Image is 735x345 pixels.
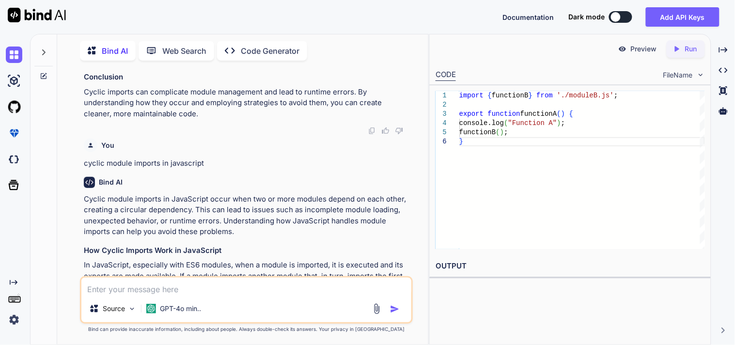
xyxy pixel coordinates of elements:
p: Bind can provide inaccurate information, including about people. Always double-check its answers.... [80,326,413,333]
span: functionB [492,92,529,99]
div: 1 [436,91,447,100]
span: ) [561,110,565,118]
span: ) [500,128,504,136]
p: Source [103,304,125,314]
img: like [382,127,390,135]
span: { [488,92,492,99]
span: Dark mode [569,12,605,22]
img: Bind AI [8,8,66,22]
div: 4 [436,119,447,128]
span: "Function A" [508,119,557,127]
span: from [537,92,553,99]
img: Pick Models [128,305,136,313]
span: ) [557,119,561,127]
span: ; [504,128,508,136]
span: ( [557,110,561,118]
p: Bind AI [102,45,128,57]
img: settings [6,312,22,328]
span: ; [561,119,565,127]
p: cyclic module imports in javascript [84,158,411,169]
h2: OUTPUT [430,255,711,278]
img: preview [618,45,627,53]
span: ( [496,128,500,136]
h3: How Cyclic Imports Work in JavaScript [84,245,411,256]
img: ai-studio [6,73,22,89]
span: functionB [459,128,496,136]
p: Cyclic module imports in JavaScript occur when two or more modules depend on each other, creating... [84,194,411,237]
p: In JavaScript, especially with ES6 modules, when a module is imported, it is executed and its exp... [84,260,411,293]
span: export [459,110,484,118]
span: console.log [459,119,504,127]
img: attachment [371,303,382,314]
h6: You [101,141,114,150]
p: Web Search [162,45,206,57]
p: Cyclic imports can complicate module management and lead to runtime errors. By understanding how ... [84,87,411,120]
p: Run [685,44,697,54]
div: 2 [436,100,447,110]
div: 5 [436,128,447,137]
p: Preview [631,44,657,54]
div: 6 [436,137,447,146]
img: dislike [395,127,403,135]
img: icon [390,304,400,314]
img: githubLight [6,99,22,115]
img: chevron down [697,71,705,79]
img: copy [368,127,376,135]
img: chat [6,47,22,63]
span: Documentation [503,13,554,21]
span: { [569,110,573,118]
h6: Bind AI [99,177,123,187]
div: 3 [436,110,447,119]
span: FileName [663,70,693,80]
span: } [459,138,463,145]
span: ; [614,92,618,99]
span: import [459,92,484,99]
button: Add API Keys [646,7,719,27]
img: darkCloudIdeIcon [6,151,22,168]
span: './moduleB.js' [557,92,614,99]
h3: Conclusion [84,72,411,83]
span: } [529,92,532,99]
span: function [488,110,520,118]
span: functionA [520,110,557,118]
img: GPT-4o mini [146,304,156,314]
div: CODE [436,69,456,81]
img: premium [6,125,22,141]
button: Documentation [503,12,554,22]
p: Code Generator [241,45,299,57]
span: ( [504,119,508,127]
p: GPT-4o min.. [160,304,201,314]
